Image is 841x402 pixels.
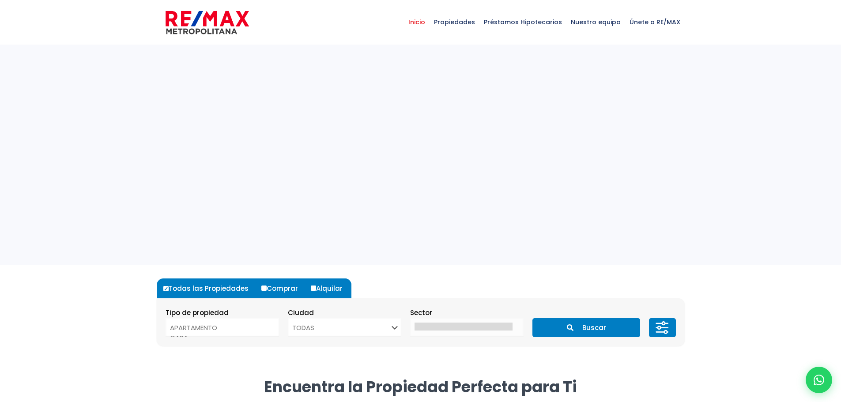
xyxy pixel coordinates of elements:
[170,323,268,333] option: APARTAMENTO
[311,286,316,291] input: Alquilar
[625,9,685,35] span: Únete a RE/MAX
[259,278,307,298] label: Comprar
[264,376,577,398] strong: Encuentra la Propiedad Perfecta para Ti
[261,286,267,291] input: Comprar
[288,308,314,317] span: Ciudad
[430,9,479,35] span: Propiedades
[404,9,430,35] span: Inicio
[566,9,625,35] span: Nuestro equipo
[170,333,268,343] option: CASA
[410,308,432,317] span: Sector
[479,9,566,35] span: Préstamos Hipotecarios
[309,278,351,298] label: Alquilar
[166,9,249,36] img: remax-metropolitana-logo
[532,318,640,337] button: Buscar
[161,278,257,298] label: Todas las Propiedades
[163,286,169,291] input: Todas las Propiedades
[166,308,229,317] span: Tipo de propiedad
